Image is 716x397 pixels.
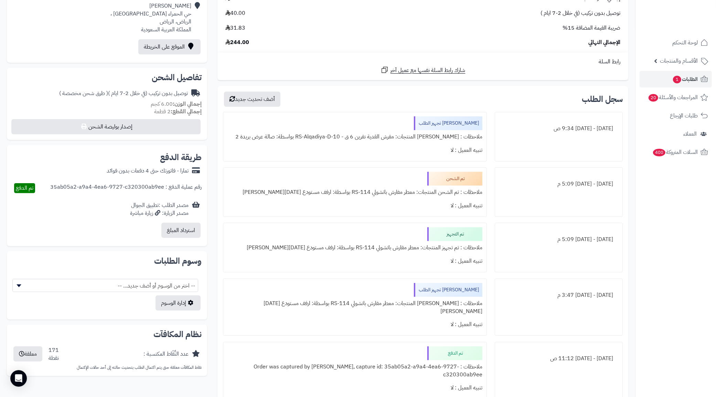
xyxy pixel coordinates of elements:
span: 244.00 [225,39,249,46]
span: تم الدفع [16,184,33,192]
div: [PERSON_NAME] حي الحمراء [GEOGRAPHIC_DATA] ، الرياض، الرياض المملكة العربية السعودية [110,2,191,33]
div: ملاحظات : [PERSON_NAME] المنتجات: معطر مفارش باتشولي RS-114 بواسطة: ارفف مستودع [DATE][PERSON_NAME] [227,297,482,318]
span: توصيل بدون تركيب (في خلال 2-7 ايام ) [541,9,620,17]
h3: سجل الطلب [582,95,623,103]
span: 400 [653,149,665,156]
div: تنبيه العميل : لا [227,144,482,157]
div: Open Intercom Messenger [10,370,27,387]
span: 20 [649,94,658,102]
div: تنبيه العميل : لا [227,254,482,268]
div: ملاحظات : تم الشحن المنتجات: معطر مفارش باتشولي RS-114 بواسطة: ارفف مستودع [DATE][PERSON_NAME] [227,186,482,199]
div: مصدر الطلب :تطبيق الجوال [130,201,189,217]
a: طلبات الإرجاع [640,107,712,124]
div: تنبيه العميل : لا [227,318,482,331]
div: رقم عملية الدفع : 35ab05a2-a9a4-4ea6-9727-c320300ab9ee [50,183,202,193]
a: الطلبات1 [640,71,712,87]
div: ملاحظات : [PERSON_NAME] المنتجات: مفرش القدية نفرين 6 ق - RS-Alqadiya-D-10 بواسطة: صالة عرض بريدة 2 [227,130,482,144]
h2: وسوم الطلبات [12,257,202,265]
div: [DATE] - [DATE] 9:34 ص [499,122,618,135]
small: 6.00 كجم [151,100,202,108]
div: 171 [49,346,59,362]
div: توصيل بدون تركيب (في خلال 2-7 ايام ) [59,90,188,97]
a: العملاء [640,126,712,142]
button: أضف تحديث جديد [224,92,280,107]
h2: تفاصيل الشحن [12,73,202,82]
span: الأقسام والمنتجات [660,56,698,66]
div: تم الدفع [427,346,482,360]
div: تنبيه العميل : لا [227,381,482,395]
span: السلات المتروكة [652,147,698,157]
div: ملاحظات : تم تجهيز المنتجات: معطر مفارش باتشولي RS-114 بواسطة: ارفف مستودع [DATE][PERSON_NAME] [227,241,482,254]
span: الطلبات [672,74,698,84]
span: ( طرق شحن مخصصة ) [59,89,108,97]
span: -- اختر من الوسوم أو أضف جديد... -- [13,279,198,292]
h2: نظام المكافآت [12,330,202,338]
div: تم الشحن [427,172,482,186]
a: السلات المتروكة400 [640,144,712,160]
div: تنبيه العميل : لا [227,199,482,212]
button: إصدار بوليصة الشحن [11,119,201,134]
a: شارك رابط السلة نفسها مع عميل آخر [381,66,466,74]
div: عدد النِّقَاط المكتسبة : [143,350,189,358]
span: 31.83 [225,24,245,32]
h2: طريقة الدفع [160,153,202,161]
strong: إجمالي القطع: [171,107,202,116]
span: طلبات الإرجاع [670,111,698,121]
div: رابط السلة [220,58,626,66]
div: تم التجهيز [427,227,482,241]
a: لوحة التحكم [640,34,712,51]
a: المراجعات والأسئلة20 [640,89,712,106]
div: [DATE] - [DATE] 5:09 م [499,177,618,191]
span: شارك رابط السلة نفسها مع عميل آخر [391,66,466,74]
div: نقطة [49,354,59,362]
span: الإجمالي النهائي [588,39,620,46]
span: العملاء [683,129,697,139]
span: ضريبة القيمة المضافة 15% [563,24,620,32]
span: 1 [673,76,681,83]
a: إدارة الوسوم [156,295,201,311]
p: نقاط المكافآت معلقة حتى يتم اكتمال الطلب بتحديث حالته إلى أحد حالات الإكتمال [12,365,202,370]
span: لوحة التحكم [672,38,698,48]
span: المراجعات والأسئلة [648,93,698,102]
div: [DATE] - [DATE] 3:47 م [499,289,618,302]
a: الموقع على الخريطة [138,39,201,54]
div: مصدر الزيارة: زيارة مباشرة [130,209,189,217]
small: 2 قطعة [154,107,202,116]
span: -- اختر من الوسوم أو أضف جديد... -- [12,279,198,292]
button: معلقة [13,346,42,362]
button: استرداد المبلغ [161,223,201,238]
div: [PERSON_NAME] تجهيز الطلب [414,116,482,130]
span: 40.00 [225,9,245,17]
strong: إجمالي الوزن: [173,100,202,108]
div: [PERSON_NAME] تجهيز الطلب [414,283,482,297]
div: تمارا - فاتورتك حتى 4 دفعات بدون فوائد [107,167,189,175]
div: [DATE] - [DATE] 5:09 م [499,233,618,246]
div: ملاحظات : Order was captured by [PERSON_NAME], capture id: 35ab05a2-a9a4-4ea6-9727-c320300ab9ee [227,360,482,382]
div: [DATE] - [DATE] 11:12 ص [499,352,618,365]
